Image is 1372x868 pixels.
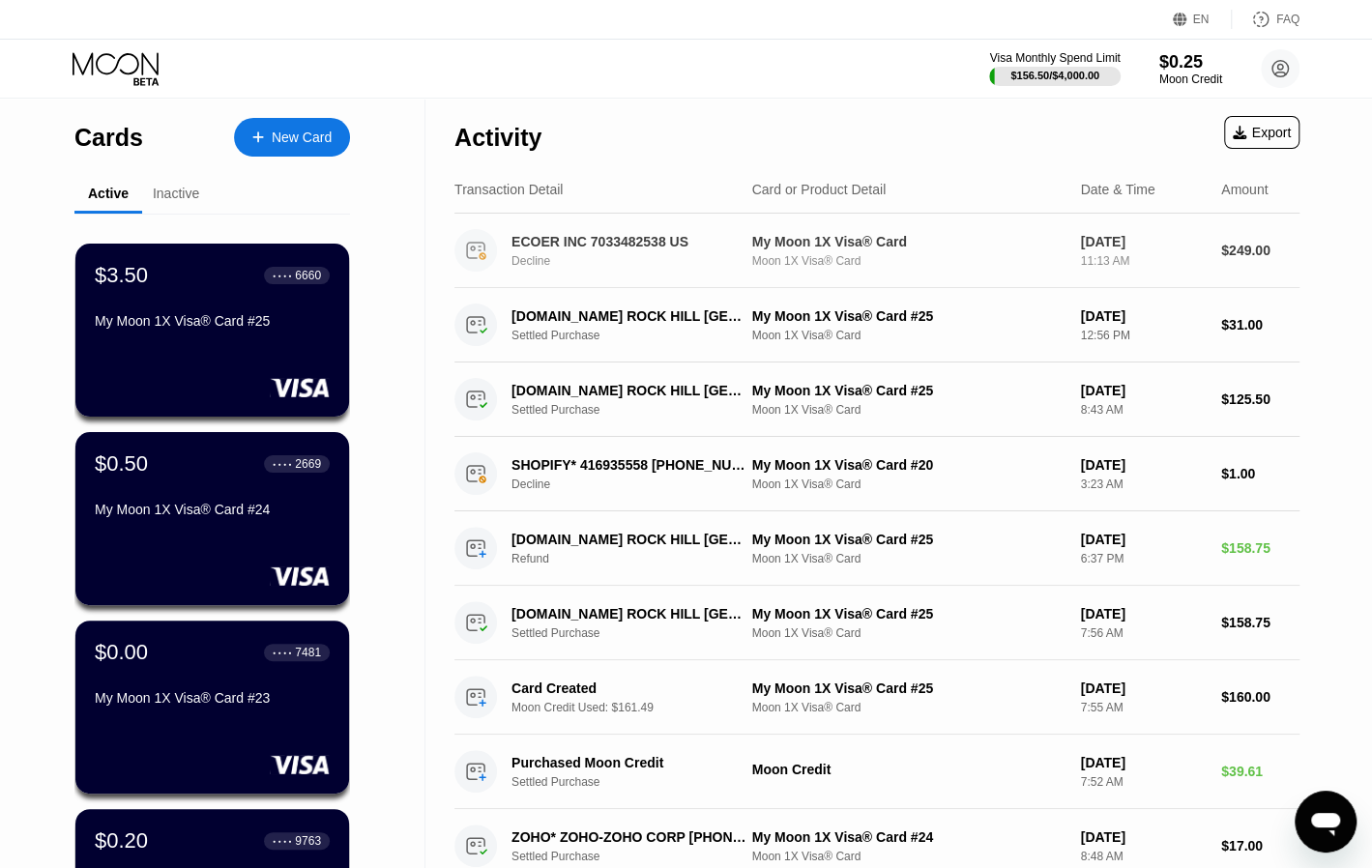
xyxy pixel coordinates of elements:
[752,403,1065,417] div: Moon 1X Visa® Card
[752,329,1065,342] div: Moon 1X Visa® Card
[1221,182,1268,197] div: Amount
[752,606,1065,622] div: My Moon 1X Visa® Card #25
[454,362,1299,437] div: [DOMAIN_NAME] ROCK HILL [GEOGRAPHIC_DATA]Settled PurchaseMy Moon 1X Visa® Card #25Moon 1X Visa® C...
[1080,308,1206,324] div: [DATE]
[1080,329,1206,342] div: 12:56 PM
[1080,626,1206,640] div: 7:56 AM
[153,186,199,201] div: Inactive
[511,626,765,640] div: Settled Purchase
[1080,477,1206,491] div: 3:23 AM
[511,383,747,398] div: [DOMAIN_NAME] ROCK HILL [GEOGRAPHIC_DATA]
[1080,850,1206,863] div: 8:48 AM
[511,755,747,770] div: Purchased Moon Credit
[295,646,321,659] div: 7481
[511,308,747,324] div: [DOMAIN_NAME] ROCK HILL [GEOGRAPHIC_DATA]
[1080,755,1206,770] div: [DATE]
[752,457,1065,473] div: My Moon 1X Visa® Card #20
[95,313,330,329] div: My Moon 1X Visa® Card #25
[75,621,349,794] div: $0.00● ● ● ●7481My Moon 1X Visa® Card #23
[1080,829,1206,845] div: [DATE]
[295,269,321,282] div: 6660
[1232,10,1299,29] div: FAQ
[1159,52,1222,72] div: $0.25
[1221,764,1299,779] div: $39.61
[1080,457,1206,473] div: [DATE]
[511,552,765,565] div: Refund
[1221,243,1299,258] div: $249.00
[95,502,330,517] div: My Moon 1X Visa® Card #24
[454,288,1299,362] div: [DOMAIN_NAME] ROCK HILL [GEOGRAPHIC_DATA]Settled PurchaseMy Moon 1X Visa® Card #25Moon 1X Visa® C...
[1080,552,1206,565] div: 6:37 PM
[295,834,321,848] div: 9763
[511,606,747,622] div: [DOMAIN_NAME] ROCK HILL [GEOGRAPHIC_DATA]
[1221,540,1299,556] div: $158.75
[511,701,765,714] div: Moon Credit Used: $161.49
[752,552,1065,565] div: Moon 1X Visa® Card
[295,457,321,471] div: 2669
[989,51,1120,65] div: Visa Monthly Spend Limit
[454,660,1299,735] div: Card CreatedMoon Credit Used: $161.49My Moon 1X Visa® Card #25Moon 1X Visa® Card[DATE]7:55 AM$160.00
[1080,254,1206,268] div: 11:13 AM
[273,838,292,844] div: ● ● ● ●
[511,477,765,491] div: Decline
[511,234,747,249] div: ECOER INC 7033482538 US
[1080,234,1206,249] div: [DATE]
[1080,182,1154,197] div: Date & Time
[752,829,1065,845] div: My Moon 1X Visa® Card #24
[454,586,1299,660] div: [DOMAIN_NAME] ROCK HILL [GEOGRAPHIC_DATA]Settled PurchaseMy Moon 1X Visa® Card #25Moon 1X Visa® C...
[1159,72,1222,86] div: Moon Credit
[511,680,747,696] div: Card Created
[511,457,747,473] div: SHOPIFY* 416935558 [PHONE_NUMBER] US
[989,51,1120,86] div: Visa Monthly Spend Limit$156.50/$4,000.00
[752,308,1065,324] div: My Moon 1X Visa® Card #25
[75,244,349,417] div: $3.50● ● ● ●6660My Moon 1X Visa® Card #25
[1010,70,1099,81] div: $156.50 / $4,000.00
[454,182,563,197] div: Transaction Detail
[752,532,1065,547] div: My Moon 1X Visa® Card #25
[511,829,747,845] div: ZOHO* ZOHO-ZOHO CORP [PHONE_NUMBER] US
[75,432,349,605] div: $0.50● ● ● ●2669My Moon 1X Visa® Card #24
[752,234,1065,249] div: My Moon 1X Visa® Card
[1221,391,1299,407] div: $125.50
[1173,10,1232,29] div: EN
[1295,791,1357,853] iframe: Button to launch messaging window
[95,451,148,477] div: $0.50
[752,762,1065,777] div: Moon Credit
[1159,52,1222,86] div: $0.25Moon Credit
[511,850,765,863] div: Settled Purchase
[1221,689,1299,705] div: $160.00
[511,532,747,547] div: [DOMAIN_NAME] ROCK HILL [GEOGRAPHIC_DATA]
[1080,701,1206,714] div: 7:55 AM
[752,626,1065,640] div: Moon 1X Visa® Card
[95,263,148,288] div: $3.50
[95,690,330,706] div: My Moon 1X Visa® Card #23
[1080,775,1206,789] div: 7:52 AM
[1080,606,1206,622] div: [DATE]
[88,186,129,201] div: Active
[1221,317,1299,333] div: $31.00
[273,461,292,467] div: ● ● ● ●
[752,182,887,197] div: Card or Product Detail
[272,130,332,146] div: New Card
[1221,838,1299,854] div: $17.00
[454,214,1299,288] div: ECOER INC 7033482538 USDeclineMy Moon 1X Visa® CardMoon 1X Visa® Card[DATE]11:13 AM$249.00
[273,650,292,655] div: ● ● ● ●
[454,437,1299,511] div: SHOPIFY* 416935558 [PHONE_NUMBER] USDeclineMy Moon 1X Visa® Card #20Moon 1X Visa® Card[DATE]3:23 ...
[752,383,1065,398] div: My Moon 1X Visa® Card #25
[454,511,1299,586] div: [DOMAIN_NAME] ROCK HILL [GEOGRAPHIC_DATA]RefundMy Moon 1X Visa® Card #25Moon 1X Visa® Card[DATE]6...
[1224,116,1299,149] div: Export
[95,640,148,665] div: $0.00
[511,775,765,789] div: Settled Purchase
[1080,680,1206,696] div: [DATE]
[1193,13,1210,26] div: EN
[752,477,1065,491] div: Moon 1X Visa® Card
[1080,383,1206,398] div: [DATE]
[752,254,1065,268] div: Moon 1X Visa® Card
[95,828,148,854] div: $0.20
[1233,125,1291,140] div: Export
[234,118,350,157] div: New Card
[1080,532,1206,547] div: [DATE]
[454,735,1299,809] div: Purchased Moon CreditSettled PurchaseMoon Credit[DATE]7:52 AM$39.61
